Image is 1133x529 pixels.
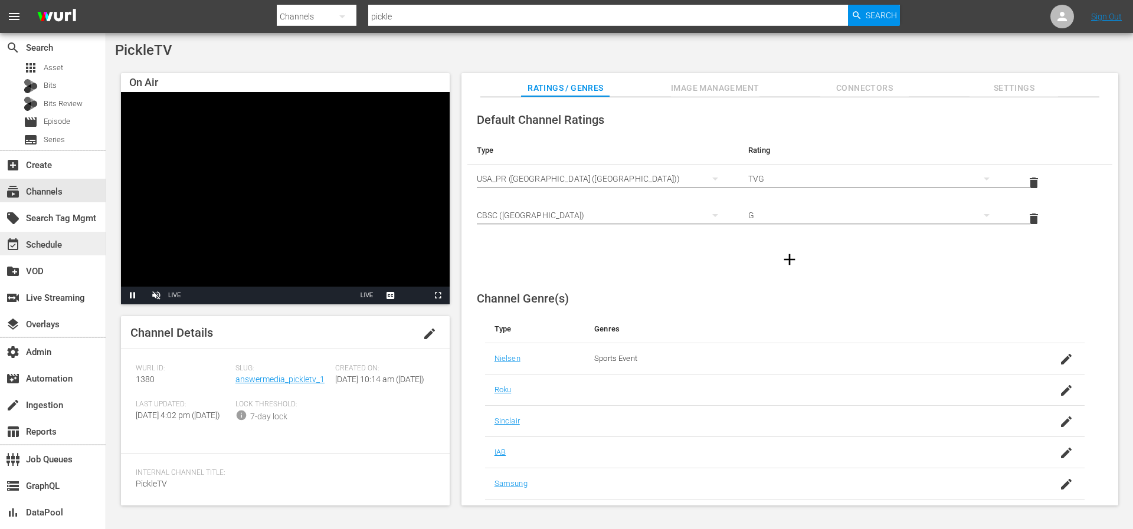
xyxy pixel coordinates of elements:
span: Created On: [335,364,429,373]
span: VOD [6,264,20,278]
span: Schedule [6,238,20,252]
th: Rating [739,136,1010,165]
span: Wurl ID: [136,364,230,373]
span: Create [6,158,20,172]
div: G [748,199,1001,232]
span: [DATE] 4:02 pm ([DATE]) [136,410,220,420]
th: Type [485,315,585,343]
span: External Channel Title: [136,504,429,514]
button: Captions [379,287,402,304]
button: Search [848,5,900,26]
span: Asset [24,61,38,75]
span: Channel Genre(s) [477,291,569,305]
span: Episode [44,116,70,127]
div: Bits Review [24,97,38,111]
span: Channels [6,185,20,199]
a: Nielsen [495,354,520,363]
span: Asset [44,62,63,74]
button: Seek to live, currently playing live [355,287,379,304]
span: PickleTV [115,42,172,58]
span: Episode [24,115,38,129]
span: edit [423,327,437,341]
span: Search [866,5,897,26]
a: Sign Out [1091,12,1122,21]
span: Ingestion [6,398,20,412]
div: 7-day lock [250,410,287,423]
span: On Air [129,76,158,88]
img: ans4CAIJ8jUAAAAAAAAAAAAAAAAAAAAAAAAgQb4GAAAAAAAAAAAAAAAAAAAAAAAAJMjXAAAAAAAAAAAAAAAAAAAAAAAAgAT5G... [28,3,85,31]
span: PickleTV [136,479,167,488]
a: IAB [495,448,506,456]
span: info [235,409,247,421]
span: Series [44,134,65,146]
span: DataPool [6,505,20,520]
span: Bits Review [44,98,83,110]
span: LIVE [361,292,374,298]
span: Ratings / Genres [521,81,610,96]
span: delete [1027,176,1041,190]
span: Admin [6,345,20,359]
th: Genres [585,315,1018,343]
span: Search Tag Mgmt [6,211,20,225]
button: Picture-in-Picture [402,287,426,304]
div: LIVE [168,287,181,304]
span: Last Updated: [136,400,230,409]
span: Overlays [6,317,20,331]
button: Unmute [145,287,168,304]
span: Internal Channel Title: [136,468,429,478]
span: [DATE] 10:14 am ([DATE]) [335,374,424,384]
span: Channel Details [130,326,213,340]
span: Default Channel Ratings [477,113,604,127]
a: Roku [495,385,512,394]
span: 1380 [136,374,155,384]
span: Connectors [820,81,909,96]
span: Automation [6,372,20,386]
div: Video Player [121,92,450,304]
th: Type [467,136,739,165]
span: Search [6,41,20,55]
span: Lock Threshold: [235,400,329,409]
button: Fullscreen [426,287,450,304]
span: Settings [970,81,1058,96]
div: Bits [24,79,38,93]
span: Live Streaming [6,291,20,305]
button: delete [1020,169,1048,197]
span: Bits [44,80,57,91]
button: Pause [121,287,145,304]
span: Reports [6,425,20,439]
div: USA_PR ([GEOGRAPHIC_DATA] ([GEOGRAPHIC_DATA])) [477,162,729,195]
span: menu [7,9,21,24]
table: simple table [467,136,1112,237]
span: GraphQL [6,479,20,493]
a: Samsung [495,479,528,488]
span: delete [1027,212,1041,226]
span: Job Queues [6,452,20,466]
span: Image Management [671,81,759,96]
div: CBSC ([GEOGRAPHIC_DATA]) [477,199,729,232]
button: delete [1020,205,1048,233]
div: TVG [748,162,1001,195]
span: Series [24,133,38,147]
span: Slug: [235,364,329,373]
a: answermedia_pickletv_1 [235,374,325,384]
a: Sinclair [495,416,520,425]
button: edit [415,320,444,348]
